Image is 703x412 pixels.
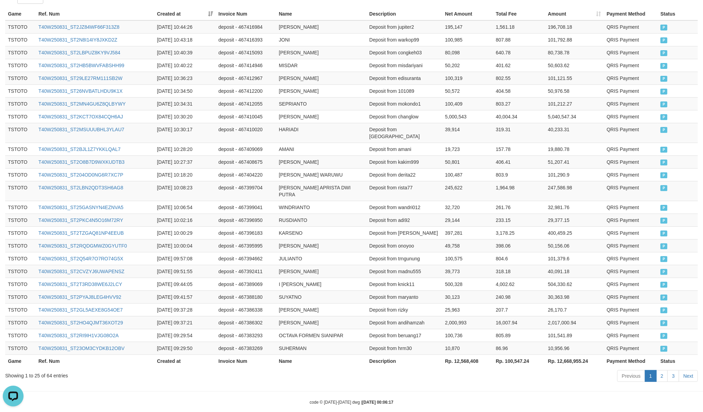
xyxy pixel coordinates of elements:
[442,214,493,226] td: 29,144
[493,155,545,168] td: 406.41
[545,123,604,143] td: 40,233.31
[545,155,604,168] td: 51,207.41
[442,226,493,239] td: 397,281
[367,168,442,181] td: Deposit from derita22
[367,265,442,278] td: Deposit from madnu555
[5,97,36,110] td: TSTOTO
[493,355,545,367] th: Rp. 100,547.24
[154,265,216,278] td: [DATE] 09:51:55
[493,201,545,214] td: 261.76
[658,8,698,20] th: Status
[442,155,493,168] td: 50,801
[442,59,493,72] td: 50,202
[154,46,216,59] td: [DATE] 10:40:39
[276,8,367,20] th: Name
[604,342,658,355] td: QRIS Payment
[604,59,658,72] td: QRIS Payment
[154,290,216,303] td: [DATE] 09:41:57
[216,329,276,342] td: deposit - 467383293
[660,243,667,249] span: PAID
[660,295,667,301] span: PAID
[154,33,216,46] td: [DATE] 10:43:18
[442,303,493,316] td: 25,963
[545,226,604,239] td: 400,459.25
[216,316,276,329] td: deposit - 467386302
[493,252,545,265] td: 804.6
[367,342,442,355] td: Deposit from hrm30
[545,33,604,46] td: 101,792.88
[216,355,276,367] th: Invoice Num
[276,181,367,201] td: [PERSON_NAME] APRISTA DWI PUTRA
[154,97,216,110] td: [DATE] 10:34:31
[493,303,545,316] td: 207.7
[276,265,367,278] td: [PERSON_NAME]
[216,110,276,123] td: deposit - 467410045
[660,172,667,178] span: PAID
[545,72,604,84] td: 101,121.55
[154,110,216,123] td: [DATE] 10:30:20
[545,59,604,72] td: 50,603.62
[545,214,604,226] td: 29,377.15
[36,8,154,20] th: Ref. Num
[604,97,658,110] td: QRIS Payment
[154,239,216,252] td: [DATE] 10:00:04
[367,278,442,290] td: Deposit from knick11
[154,168,216,181] td: [DATE] 10:18:20
[442,239,493,252] td: 49,758
[493,329,545,342] td: 805.89
[493,265,545,278] td: 318.18
[604,110,658,123] td: QRIS Payment
[442,342,493,355] td: 10,870
[442,97,493,110] td: 100,409
[660,307,667,313] span: PAID
[5,155,36,168] td: TSTOTO
[493,290,545,303] td: 240.98
[38,159,125,165] a: T40W250831_ST2O8B7D9WXKUDTB3
[604,303,658,316] td: QRIS Payment
[38,217,123,223] a: T40W250831_ST2PKC4N5O16M72RY
[216,8,276,20] th: Invoice Num
[154,278,216,290] td: [DATE] 09:44:05
[442,201,493,214] td: 32,720
[617,370,645,382] a: Previous
[3,3,24,24] button: Open LiveChat chat widget
[5,252,36,265] td: TSTOTO
[660,101,667,107] span: PAID
[367,143,442,155] td: Deposit from amani
[154,72,216,84] td: [DATE] 10:36:23
[545,239,604,252] td: 50,156.06
[216,155,276,168] td: deposit - 467408675
[660,185,667,191] span: PAID
[216,181,276,201] td: deposit - 467399704
[545,143,604,155] td: 19,880.78
[276,239,367,252] td: [PERSON_NAME]
[38,37,117,43] a: T40W250831_ST2N8I14IY8JXKD2Z
[216,72,276,84] td: deposit - 467412967
[604,239,658,252] td: QRIS Payment
[493,59,545,72] td: 401.62
[38,230,124,236] a: T40W250831_ST2TZGAQ81NP4EEUB
[216,143,276,155] td: deposit - 467409069
[545,290,604,303] td: 30,363.98
[216,278,276,290] td: deposit - 467389069
[545,46,604,59] td: 80,738.78
[442,355,493,367] th: Rp. 12,568,408
[38,269,124,274] a: T40W250831_ST2CVZYJ6UWAPENSZ
[493,97,545,110] td: 803.27
[493,239,545,252] td: 398.06
[660,127,667,133] span: PAID
[545,181,604,201] td: 247,586.98
[604,123,658,143] td: QRIS Payment
[5,329,36,342] td: TSTOTO
[367,72,442,84] td: Deposit from edisuranta
[38,294,121,300] a: T40W250831_ST2PYAJ8LEG4HVV92
[276,303,367,316] td: [PERSON_NAME]
[154,226,216,239] td: [DATE] 10:00:29
[154,8,216,20] th: Created at: activate to sort column ascending
[38,281,122,287] a: T40W250831_ST2T3RD38WE6J2LCY
[367,355,442,367] th: Description
[493,278,545,290] td: 4,002.62
[442,265,493,278] td: 39,773
[660,50,667,56] span: PAID
[604,33,658,46] td: QRIS Payment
